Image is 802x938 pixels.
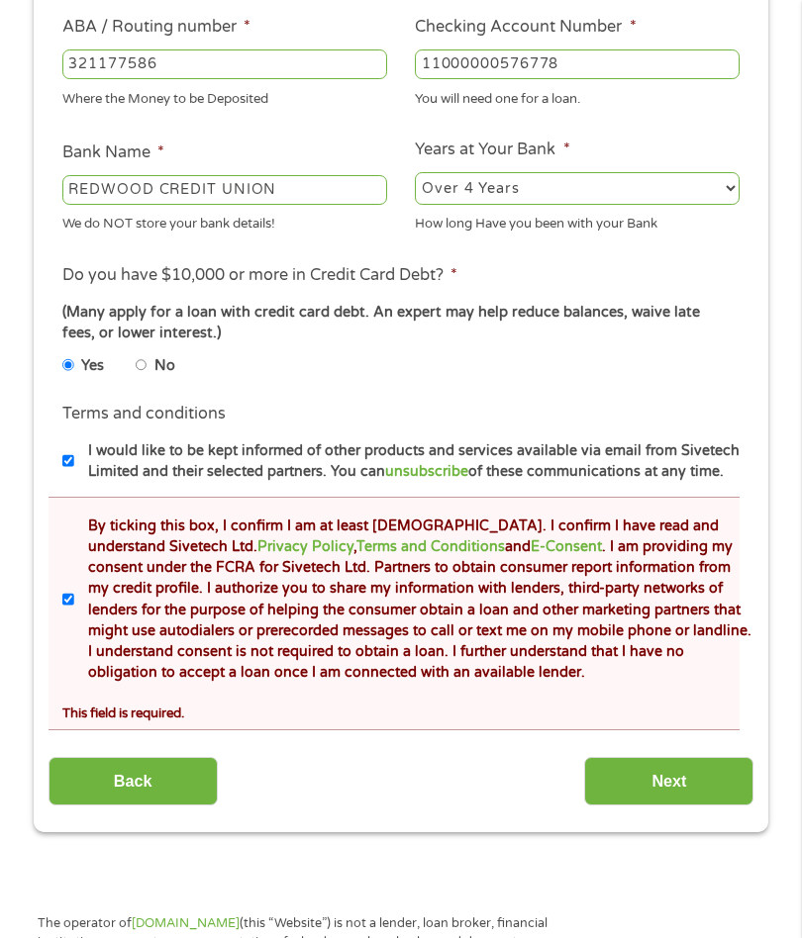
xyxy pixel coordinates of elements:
input: Back [49,757,218,805]
label: ABA / Routing number [62,17,251,38]
div: (Many apply for a loan with credit card debt. An expert may help reduce balances, waive late fees... [62,302,740,344]
label: Years at Your Bank [415,140,569,160]
a: E-Consent [531,538,602,555]
label: No [154,355,175,377]
label: By ticking this box, I confirm I am at least [DEMOGRAPHIC_DATA]. I confirm I have read and unders... [74,516,752,684]
div: You will need one for a loan. [415,82,740,109]
div: How long Have you been with your Bank [415,208,740,234]
a: unsubscribe [385,463,468,480]
a: Privacy Policy [257,538,353,555]
div: We do NOT store your bank details! [62,208,387,234]
input: Next [584,757,753,805]
a: [DOMAIN_NAME] [132,915,240,931]
label: Terms and conditions [62,404,226,424]
label: Do you have $10,000 or more in Credit Card Debt? [62,265,457,286]
a: Terms and Conditions [356,538,505,555]
label: Bank Name [62,142,164,163]
input: 345634636 [415,49,740,79]
input: 263177916 [62,49,387,79]
div: Where the Money to be Deposited [62,82,387,109]
label: Yes [81,355,104,377]
label: I would like to be kept informed of other products and services available via email from Sivetech... [74,440,752,483]
div: This field is required. [62,698,740,724]
label: Checking Account Number [415,17,636,38]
